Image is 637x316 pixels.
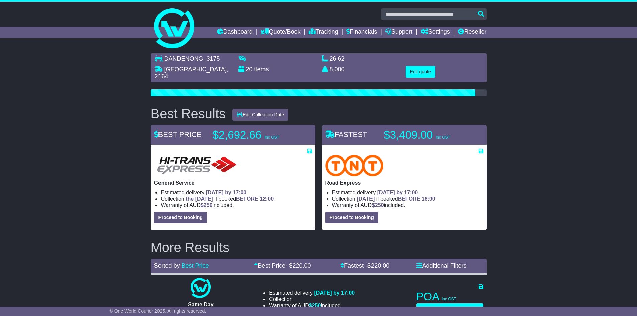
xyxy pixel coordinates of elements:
[191,278,211,298] img: One World Courier: Same Day Nationwide(quotes take 0.5-1 hour)
[232,109,288,121] button: Edit Collection Date
[147,106,229,121] div: Best Results
[264,135,279,140] span: inc GST
[161,202,312,208] li: Warranty of AUD included.
[154,212,207,223] button: Proceed to Booking
[260,196,274,202] span: 12:00
[357,196,375,202] span: [DATE]
[154,155,240,176] img: HiTrans: General Service
[155,66,228,80] span: , 2164
[442,297,456,301] span: inc GST
[186,196,213,202] span: the [DATE]
[309,303,321,308] span: $
[340,262,389,269] a: Fastest- $220.00
[236,196,258,202] span: BEFORE
[154,130,202,139] span: BEST PRICE
[246,66,253,73] span: 20
[325,180,483,186] p: Road Express
[151,240,487,255] h2: More Results
[406,66,435,78] button: Edit quote
[213,128,296,142] p: $2,692.66
[332,196,483,202] li: Collection
[261,27,300,38] a: Quote/Book
[385,27,412,38] a: Support
[436,135,450,140] span: inc GST
[330,55,345,62] span: 26.62
[416,262,467,269] a: Additional Filters
[422,196,435,202] span: 16:00
[458,27,486,38] a: Reseller
[330,66,345,73] span: 8,000
[164,55,203,62] span: DANDENONG
[204,202,213,208] span: 250
[269,302,355,309] li: Warranty of AUD included.
[314,290,355,296] span: [DATE] by 17:00
[384,128,467,142] p: $3,409.00
[285,262,311,269] span: - $
[110,308,206,314] span: © One World Courier 2025. All rights reserved.
[309,27,338,38] a: Tracking
[201,202,213,208] span: $
[325,130,367,139] span: FASTEST
[346,27,377,38] a: Financials
[292,262,311,269] span: 220.00
[372,202,384,208] span: $
[161,196,312,202] li: Collection
[416,290,483,303] p: POA
[206,190,247,195] span: [DATE] by 17:00
[254,66,269,73] span: items
[375,202,384,208] span: 250
[332,202,483,208] li: Warranty of AUD included.
[203,55,220,62] span: , 3175
[416,303,483,315] button: Proceed to Booking
[161,189,312,196] li: Estimated delivery
[269,290,355,296] li: Estimated delivery
[332,189,483,196] li: Estimated delivery
[182,262,209,269] a: Best Price
[325,155,384,176] img: TNT Domestic: Road Express
[254,262,311,269] a: Best Price- $220.00
[325,212,378,223] button: Proceed to Booking
[421,27,450,38] a: Settings
[312,303,321,308] span: 250
[269,296,355,302] li: Collection
[164,66,227,73] span: [GEOGRAPHIC_DATA]
[371,262,389,269] span: 220.00
[154,180,312,186] p: General Service
[398,196,420,202] span: BEFORE
[217,27,253,38] a: Dashboard
[357,196,435,202] span: if booked
[377,190,418,195] span: [DATE] by 17:00
[364,262,389,269] span: - $
[154,262,180,269] span: Sorted by
[186,196,274,202] span: if booked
